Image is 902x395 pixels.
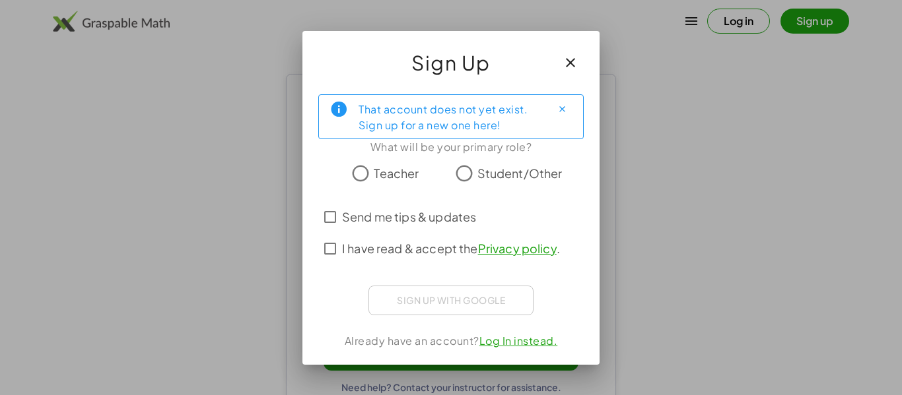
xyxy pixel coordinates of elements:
[411,47,491,78] span: Sign Up
[374,164,419,182] span: Teacher
[342,208,476,226] span: Send me tips & updates
[342,239,560,257] span: I have read & accept the .
[477,164,563,182] span: Student/Other
[359,100,541,133] div: That account does not yet exist. Sign up for a new one here!
[551,99,572,120] button: Close
[318,139,584,155] div: What will be your primary role?
[318,333,584,349] div: Already have an account?
[478,241,557,256] a: Privacy policy
[479,334,558,348] a: Log In instead.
